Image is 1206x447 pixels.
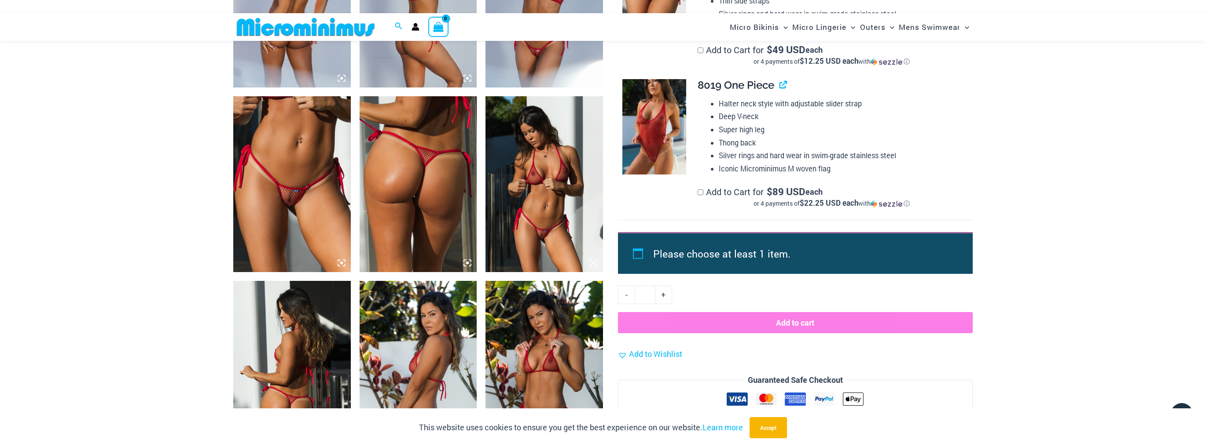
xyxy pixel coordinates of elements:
[719,97,965,110] li: Halter neck style with adjustable slider strap
[635,286,655,304] input: Product quantity
[428,17,449,37] a: View Shopping Cart, empty
[698,47,703,53] input: Add to Cart for$49 USD eachor 4 payments of$12.25 USD eachwithSezzle Click to learn more about Se...
[860,16,886,38] span: Outers
[233,96,351,272] img: Summer Storm Red 456 Micro
[412,23,419,31] a: Account icon link
[698,189,703,195] input: Add to Cart for$89 USD eachor 4 payments of$22.25 USD eachwithSezzle Click to learn more about Se...
[779,16,788,38] span: Menu Toggle
[719,123,965,136] li: Super high leg
[960,16,969,38] span: Menu Toggle
[395,21,403,33] a: Search icon link
[767,45,805,54] span: 49 USD
[698,186,966,208] label: Add to Cart for
[790,16,857,38] a: Micro LingerieMenu ToggleMenu Toggle
[805,187,823,196] span: each
[698,199,966,208] div: or 4 payments of with
[698,44,966,66] label: Add to Cart for
[653,243,952,264] li: Please choose at least 1 item.
[800,56,858,66] span: $12.25 USD each
[698,57,966,66] div: or 4 payments of$12.25 USD eachwithSezzle Click to learn more about Sezzle
[233,17,378,37] img: MM SHOP LOGO FLAT
[419,421,743,434] p: This website uses cookies to ensure you get the best experience on our website.
[800,198,858,208] span: $22.25 USD each
[792,16,846,38] span: Micro Lingerie
[767,187,805,196] span: 89 USD
[618,286,635,304] a: -
[858,16,897,38] a: OutersMenu ToggleMenu Toggle
[698,199,966,208] div: or 4 payments of$22.25 USD eachwithSezzle Click to learn more about Sezzle
[897,16,971,38] a: Mens SwimwearMenu ToggleMenu Toggle
[618,312,973,333] button: Add to cart
[871,58,902,66] img: Sezzle
[719,136,965,149] li: Thong back
[730,16,779,38] span: Micro Bikinis
[618,348,682,361] a: Add to Wishlist
[726,15,973,40] nav: Site Navigation
[702,422,743,432] a: Learn more
[767,43,772,56] span: $
[698,79,774,91] span: 8019 One Piece
[719,110,965,123] li: Deep V-neck
[750,417,787,438] button: Accept
[655,286,672,304] a: +
[360,96,477,272] img: Summer Storm Red 456 Micro
[719,149,965,162] li: Silver rings and hard wear in swim-grade stainless steel
[622,79,686,175] img: Summer Storm Red 8019 One Piece
[719,7,965,21] li: Silver rings and hard wear in swim-grade stainless steel
[899,16,960,38] span: Mens Swimwear
[629,349,682,359] span: Add to Wishlist
[744,374,846,387] legend: Guaranteed Safe Checkout
[871,200,902,208] img: Sezzle
[767,185,772,198] span: $
[886,16,894,38] span: Menu Toggle
[719,162,965,175] li: Iconic Microminimus M woven flag
[698,57,966,66] div: or 4 payments of with
[485,96,603,272] img: Summer Storm Red 312 Tri Top 456 Micro
[805,45,823,54] span: each
[846,16,855,38] span: Menu Toggle
[728,16,790,38] a: Micro BikinisMenu ToggleMenu Toggle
